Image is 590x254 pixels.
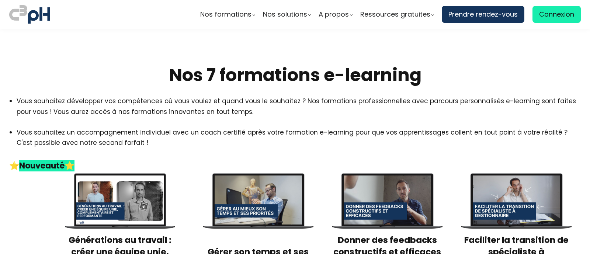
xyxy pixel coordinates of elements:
h2: Nos 7 formations e-learning [9,64,581,87]
span: Ressources gratuites [360,9,430,20]
img: logo C3PH [9,4,50,25]
span: Prendre rendez-vous [448,9,518,20]
span: A propos [319,9,349,20]
span: Nos solutions [263,9,307,20]
li: Vous souhaitez un accompagnement individuel avec un coach certifié après votre formation e-learni... [17,127,581,158]
a: Prendre rendez-vous [442,6,524,23]
strong: Nouveauté⭐ [19,160,74,171]
span: Connexion [539,9,574,20]
a: Connexion [532,6,581,23]
span: Nos formations [200,9,251,20]
span: ⭐ [9,160,19,171]
li: Vous souhaitez développer vos compétences où vous voulez et quand vous le souhaitez ? Nos formati... [17,96,581,116]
